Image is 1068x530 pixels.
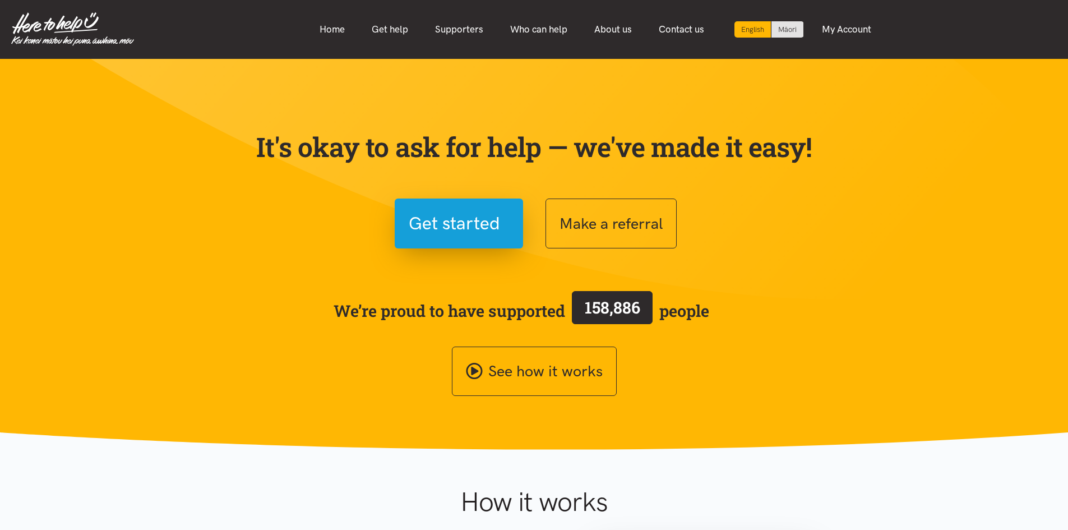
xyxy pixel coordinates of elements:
p: It's okay to ask for help — we've made it easy! [254,131,815,163]
div: Current language [734,21,771,38]
div: Language toggle [734,21,804,38]
span: Get started [409,209,500,238]
a: Get help [358,17,422,42]
a: Supporters [422,17,497,42]
img: Home [11,12,134,46]
h1: How it works [351,486,717,518]
a: Switch to Te Reo Māori [771,21,803,38]
a: My Account [808,17,885,42]
a: Who can help [497,17,581,42]
a: 158,886 [565,289,659,333]
span: 158,886 [585,297,640,318]
a: See how it works [452,347,617,397]
button: Make a referral [545,199,677,248]
span: We’re proud to have supported people [334,289,709,333]
a: About us [581,17,645,42]
a: Home [306,17,358,42]
a: Contact us [645,17,718,42]
button: Get started [395,199,523,248]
